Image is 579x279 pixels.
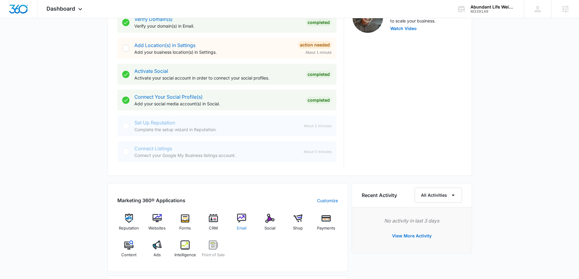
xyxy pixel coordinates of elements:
button: All Activities [415,188,462,203]
span: Forms [179,225,191,231]
span: Dashboard [47,5,75,12]
a: Content [117,240,141,262]
span: Content [121,252,136,258]
a: Websites [145,214,169,236]
a: Add Location(s) in Settings [134,42,195,48]
span: About 1 minute [305,50,332,55]
div: Action Needed [298,41,332,49]
a: Social [258,214,281,236]
a: Ads [145,240,169,262]
p: Complete the setup wizard in Reputation. [134,126,299,133]
p: Verify your domain(s) in Email. [134,23,301,29]
a: Reputation [117,214,141,236]
div: account id [470,9,515,14]
span: Payments [317,225,335,231]
p: No activity in last 3 days [362,217,462,224]
div: Completed [306,19,332,26]
a: Point of Sale [202,240,225,262]
span: About 5 minutes [304,149,332,155]
p: Connect your Google My Business listings account. [134,152,299,158]
span: Social [264,225,275,231]
span: Point of Sale [202,252,225,258]
a: Activate Social [134,68,168,74]
a: Verify Domain(s) [134,16,173,22]
a: Forms [174,214,197,236]
span: Shop [293,225,303,231]
a: Shop [286,214,310,236]
a: Email [230,214,253,236]
p: Add your social media account(s) in Social. [134,100,301,107]
a: Connect Your Social Profile(s) [134,94,203,100]
span: Ads [153,252,161,258]
span: Email [237,225,246,231]
h6: Recent Activity [362,192,397,199]
span: Reputation [119,225,139,231]
span: CRM [209,225,218,231]
div: Completed [306,97,332,104]
button: Watch Video [390,26,417,31]
h2: Marketing 360® Applications [117,197,185,204]
a: Intelligence [174,240,197,262]
p: Add your business location(s) in Settings. [134,49,293,55]
span: Websites [148,225,166,231]
div: Completed [306,71,332,78]
p: Activate your social account in order to connect your social profiles. [134,75,301,81]
button: View More Activity [386,229,438,243]
a: Payments [315,214,338,236]
a: CRM [202,214,225,236]
span: About 2 minutes [304,123,332,129]
a: Customize [317,197,338,204]
span: Intelligence [174,252,196,258]
div: account name [470,5,515,9]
